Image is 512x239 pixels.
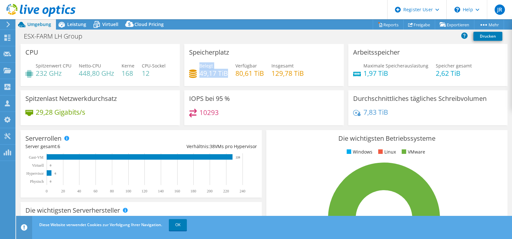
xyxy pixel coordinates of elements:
[122,63,134,69] span: Kerne
[363,63,428,69] span: Maximale Speicherauslastung
[454,7,460,13] svg: \n
[25,207,120,214] h3: Die wichtigsten Serverhersteller
[94,189,97,193] text: 60
[436,70,472,77] h4: 2,62 TiB
[353,49,400,56] h3: Arbeitsspeicher
[32,163,44,168] text: Virtuell
[102,21,118,27] span: Virtuell
[25,143,141,150] div: Server gesamt:
[141,143,257,150] div: Verhältnis: VMs pro Hypervisor
[50,164,51,167] text: 0
[27,21,51,27] span: Umgebung
[39,222,162,227] span: Diese Website verwendet Cookies zur Verfolgung Ihrer Navigation.
[353,95,487,102] h3: Durchschnittliches tägliches Schreibvolumen
[271,63,294,69] span: Insgesamt
[236,156,240,159] text: 228
[134,21,164,27] span: Cloud Pricing
[377,148,396,155] li: Linux
[21,33,92,40] h1: ESX-FARM LH Group
[271,135,503,142] h3: Die wichtigsten Betriebssysteme
[77,189,81,193] text: 40
[36,70,71,77] h4: 232 GHz
[435,20,474,30] a: Exportieren
[271,70,304,77] h4: 129,78 TiB
[25,135,61,142] h3: Serverrollen
[79,63,101,69] span: Netto-CPU
[199,63,213,69] span: Belegt
[36,63,71,69] span: Spitzenwert CPU
[26,171,44,176] text: Hypervisor
[142,63,166,69] span: CPU-Sockel
[363,109,388,116] h4: 7,83 TiB
[58,143,60,149] span: 6
[50,180,51,183] text: 0
[189,95,230,102] h3: IOPS bei 95 %
[46,189,48,193] text: 0
[158,189,164,193] text: 140
[25,49,38,56] h3: CPU
[110,189,114,193] text: 80
[223,189,229,193] text: 220
[79,70,114,77] h4: 448,80 GHz
[495,4,505,15] span: JR
[174,189,180,193] text: 160
[199,109,219,116] h4: 10293
[29,155,44,160] text: Gast-VM
[36,109,85,116] h4: 29,28 Gigabits/s
[190,189,196,193] text: 180
[142,189,147,193] text: 120
[235,70,264,77] h4: 80,61 TiB
[363,70,428,77] h4: 1,97 TiB
[25,215,257,222] h4: Hersteller gesamt:
[473,32,502,41] a: Drucken
[210,143,215,149] span: 38
[207,189,213,193] text: 200
[25,95,117,102] h3: Spitzenlast Netzwerkdurchsatz
[235,63,257,69] span: Verfügbar
[30,179,44,184] text: Physisch
[67,21,86,27] span: Leistung
[169,219,187,231] a: OK
[122,70,134,77] h4: 168
[373,20,404,30] a: Reports
[199,70,228,77] h4: 49,17 TiB
[142,70,166,77] h4: 12
[55,172,56,175] text: 6
[436,63,472,69] span: Speicher gesamt
[474,20,504,30] a: Mehr
[345,148,372,155] li: Windows
[403,20,435,30] a: Freigabe
[125,189,131,193] text: 100
[240,189,245,193] text: 240
[189,49,229,56] h3: Speicherplatz
[62,215,65,221] span: 1
[400,148,425,155] li: VMware
[61,189,65,193] text: 20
